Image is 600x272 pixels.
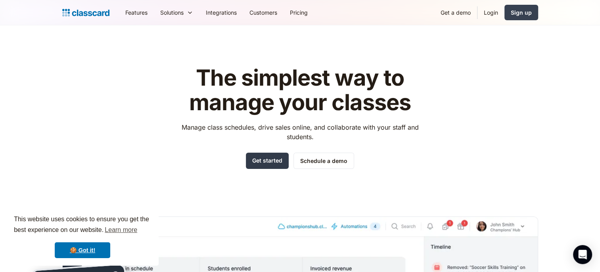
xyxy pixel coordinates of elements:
[174,66,426,115] h1: The simplest way to manage your classes
[284,4,314,21] a: Pricing
[511,8,532,17] div: Sign up
[154,4,199,21] div: Solutions
[55,242,110,258] a: dismiss cookie message
[477,4,504,21] a: Login
[573,245,592,264] div: Open Intercom Messenger
[434,4,477,21] a: Get a demo
[199,4,243,21] a: Integrations
[246,153,289,169] a: Get started
[243,4,284,21] a: Customers
[160,8,184,17] div: Solutions
[62,7,109,18] a: home
[504,5,538,20] a: Sign up
[6,207,159,266] div: cookieconsent
[293,153,354,169] a: Schedule a demo
[119,4,154,21] a: Features
[174,123,426,142] p: Manage class schedules, drive sales online, and collaborate with your staff and students.
[104,224,138,236] a: learn more about cookies
[14,215,151,236] span: This website uses cookies to ensure you get the best experience on our website.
